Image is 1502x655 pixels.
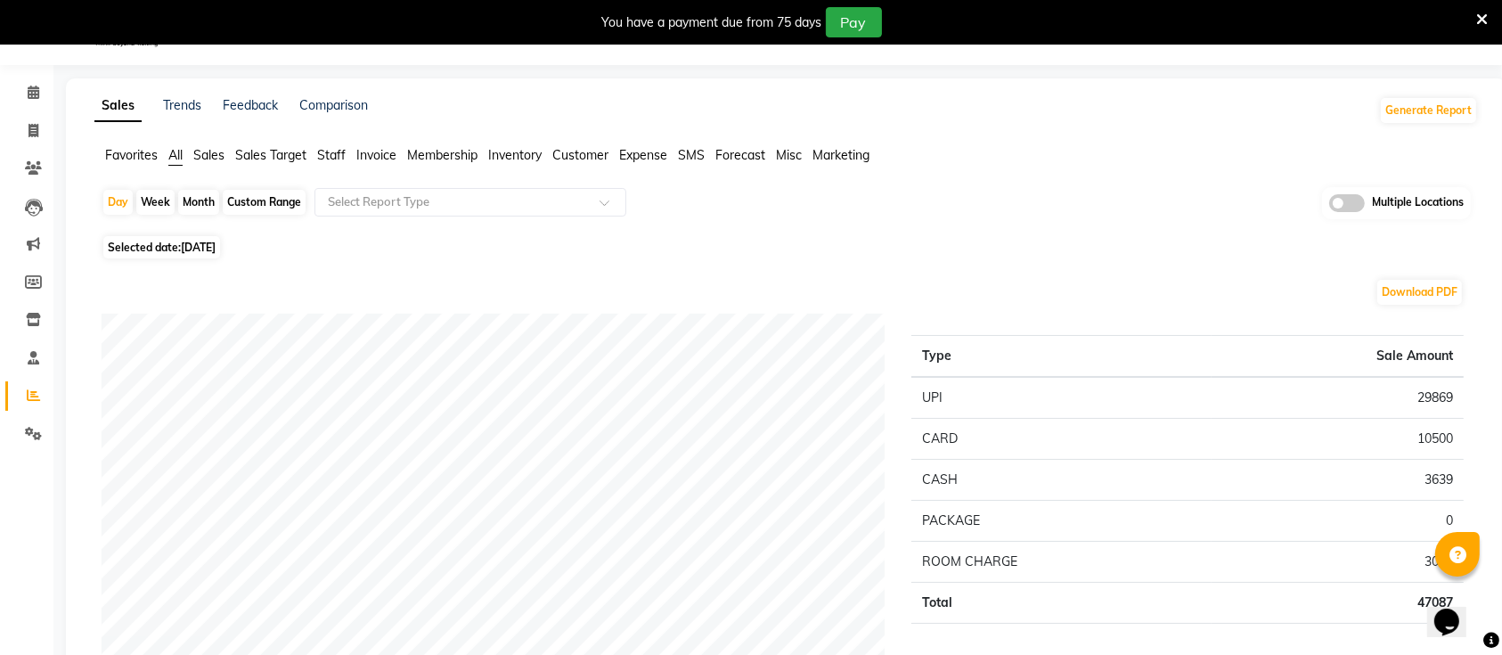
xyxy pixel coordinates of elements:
[1212,459,1464,500] td: 3639
[103,190,133,215] div: Day
[1212,500,1464,541] td: 0
[1212,335,1464,377] th: Sale Amount
[911,459,1212,500] td: CASH
[911,582,1212,623] td: Total
[136,190,175,215] div: Week
[911,377,1212,419] td: UPI
[1381,98,1476,123] button: Generate Report
[105,147,158,163] span: Favorites
[1372,194,1464,212] span: Multiple Locations
[1212,582,1464,623] td: 47087
[223,190,306,215] div: Custom Range
[94,90,142,122] a: Sales
[776,147,802,163] span: Misc
[1212,418,1464,459] td: 10500
[715,147,765,163] span: Forecast
[619,147,667,163] span: Expense
[168,147,183,163] span: All
[678,147,705,163] span: SMS
[1377,280,1462,305] button: Download PDF
[407,147,478,163] span: Membership
[356,147,396,163] span: Invoice
[602,13,822,32] div: You have a payment due from 75 days
[911,541,1212,582] td: ROOM CHARGE
[299,97,368,113] a: Comparison
[1427,584,1484,637] iframe: chat widget
[163,97,201,113] a: Trends
[193,147,224,163] span: Sales
[552,147,608,163] span: Customer
[911,335,1212,377] th: Type
[826,7,882,37] button: Pay
[178,190,219,215] div: Month
[317,147,346,163] span: Staff
[1212,541,1464,582] td: 3079
[223,97,278,113] a: Feedback
[235,147,306,163] span: Sales Target
[1212,377,1464,419] td: 29869
[911,500,1212,541] td: PACKAGE
[488,147,542,163] span: Inventory
[911,418,1212,459] td: CARD
[103,236,220,258] span: Selected date:
[181,241,216,254] span: [DATE]
[812,147,869,163] span: Marketing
